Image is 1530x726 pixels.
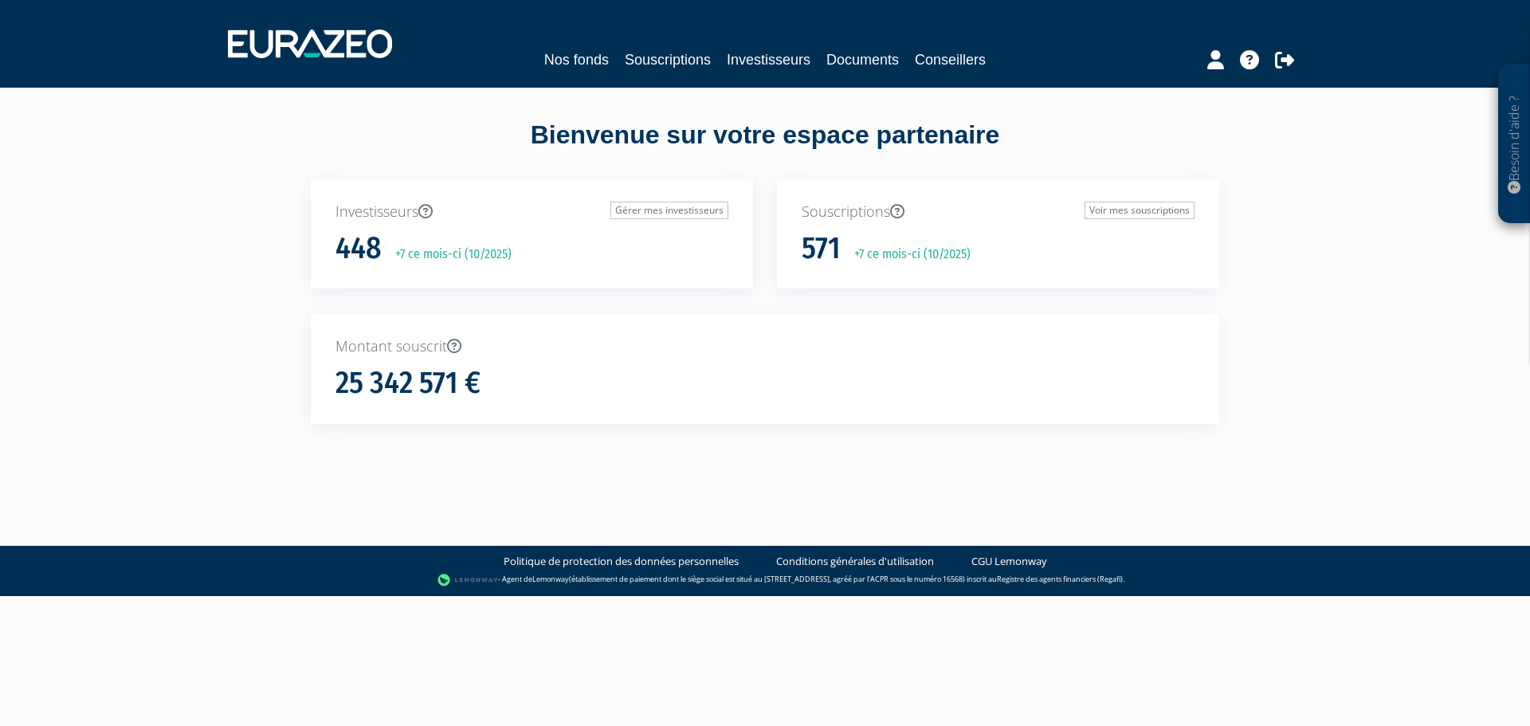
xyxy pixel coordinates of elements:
[504,554,739,569] a: Politique de protection des données personnelles
[610,202,728,219] a: Gérer mes investisseurs
[299,117,1231,179] div: Bienvenue sur votre espace partenaire
[776,554,934,569] a: Conditions générales d'utilisation
[727,49,810,71] a: Investisseurs
[335,202,728,222] p: Investisseurs
[843,245,971,264] p: +7 ce mois-ci (10/2025)
[915,49,986,71] a: Conseillers
[384,245,512,264] p: +7 ce mois-ci (10/2025)
[1505,73,1524,216] p: Besoin d'aide ?
[335,336,1195,357] p: Montant souscrit
[1085,202,1195,219] a: Voir mes souscriptions
[997,574,1123,584] a: Registre des agents financiers (Regafi)
[228,29,392,58] img: 1732889491-logotype_eurazeo_blanc_rvb.png
[802,202,1195,222] p: Souscriptions
[335,232,382,265] h1: 448
[335,367,481,400] h1: 25 342 571 €
[971,554,1047,569] a: CGU Lemonway
[16,572,1514,588] div: - Agent de (établissement de paiement dont le siège social est situé au [STREET_ADDRESS], agréé p...
[532,574,569,584] a: Lemonway
[826,49,899,71] a: Documents
[437,572,499,588] img: logo-lemonway.png
[625,49,711,71] a: Souscriptions
[802,232,841,265] h1: 571
[544,49,609,71] a: Nos fonds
